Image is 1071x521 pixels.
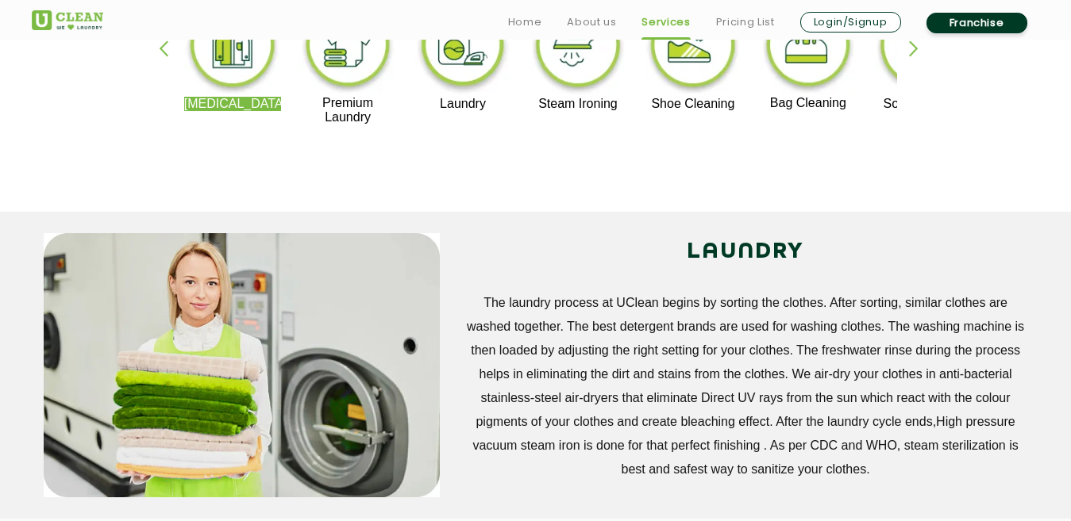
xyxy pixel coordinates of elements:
[760,96,857,110] p: Bag Cleaning
[299,96,397,125] p: Premium Laundry
[874,97,972,111] p: Sofa Cleaning
[530,97,627,111] p: Steam Ironing
[464,291,1028,481] p: The laundry process at UClean begins by sorting the clothes. After sorting, similar clothes are w...
[32,10,103,30] img: UClean Laundry and Dry Cleaning
[800,12,901,33] a: Login/Signup
[44,233,440,497] img: service_main_image_11zon.webp
[927,13,1027,33] a: Franchise
[645,97,742,111] p: Shoe Cleaning
[184,97,282,111] p: [MEDICAL_DATA]
[508,13,542,32] a: Home
[414,97,512,111] p: Laundry
[716,13,775,32] a: Pricing List
[464,233,1028,271] h2: LAUNDRY
[641,13,690,32] a: Services
[567,13,616,32] a: About us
